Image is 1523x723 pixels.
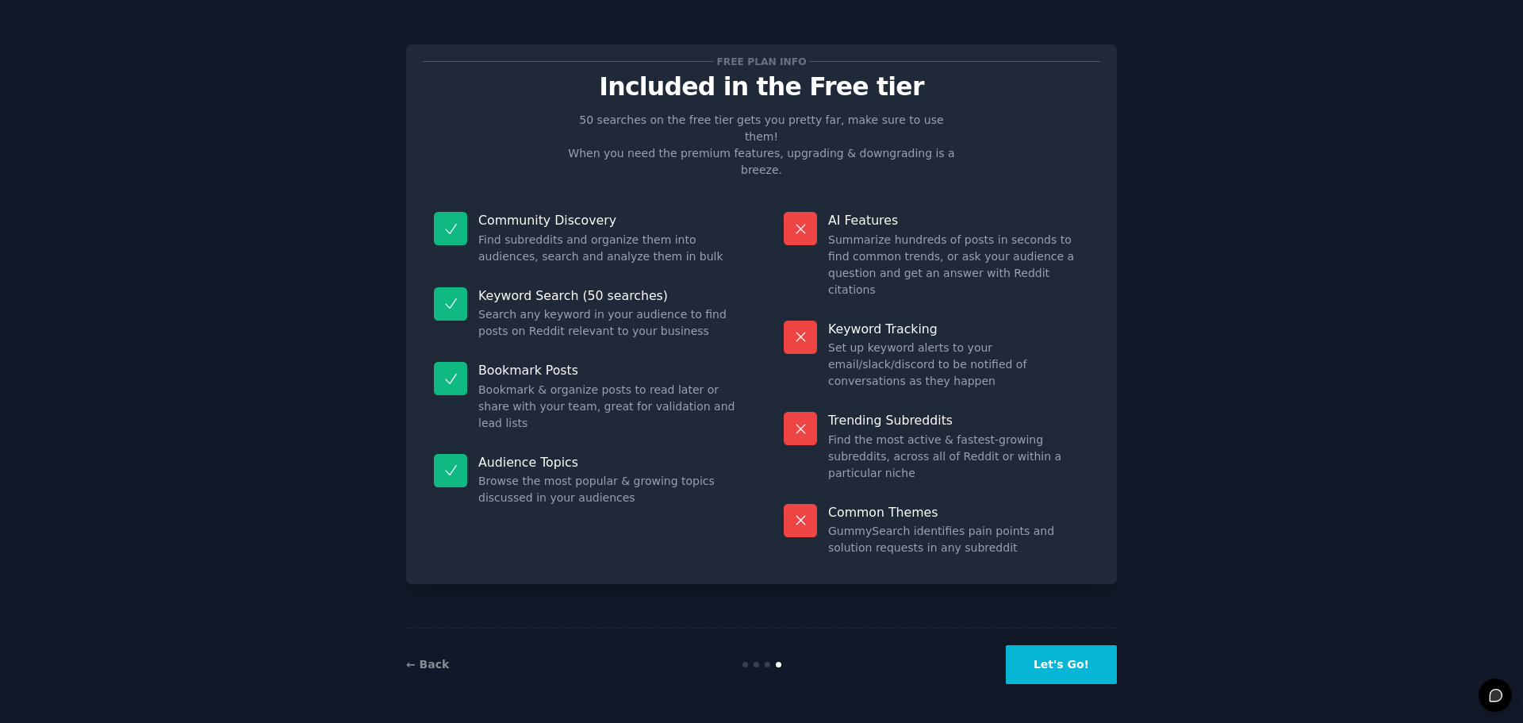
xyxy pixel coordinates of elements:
dd: Set up keyword alerts to your email/slack/discord to be notified of conversations as they happen [828,340,1089,390]
p: Community Discovery [478,212,739,229]
p: AI Features [828,212,1089,229]
dd: Bookmark & organize posts to read later or share with your team, great for validation and lead lists [478,382,739,432]
dd: Search any keyword in your audience to find posts on Reddit relevant to your business [478,306,739,340]
p: Keyword Search (50 searches) [478,287,739,304]
dd: Browse the most popular & growing topics discussed in your audiences [478,473,739,506]
p: Common Themes [828,504,1089,521]
a: ← Back [406,658,449,671]
p: Keyword Tracking [828,321,1089,337]
span: Free plan info [714,53,809,70]
p: Audience Topics [478,454,739,471]
dd: Find the most active & fastest-growing subreddits, across all of Reddit or within a particular niche [828,432,1089,482]
button: Let's Go! [1006,645,1117,684]
p: Included in the Free tier [423,73,1100,101]
p: 50 searches on the free tier gets you pretty far, make sure to use them! When you need the premiu... [562,112,961,179]
dd: Find subreddits and organize them into audiences, search and analyze them in bulk [478,232,739,265]
dd: GummySearch identifies pain points and solution requests in any subreddit [828,523,1089,556]
p: Bookmark Posts [478,362,739,379]
dd: Summarize hundreds of posts in seconds to find common trends, or ask your audience a question and... [828,232,1089,298]
p: Trending Subreddits [828,412,1089,429]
